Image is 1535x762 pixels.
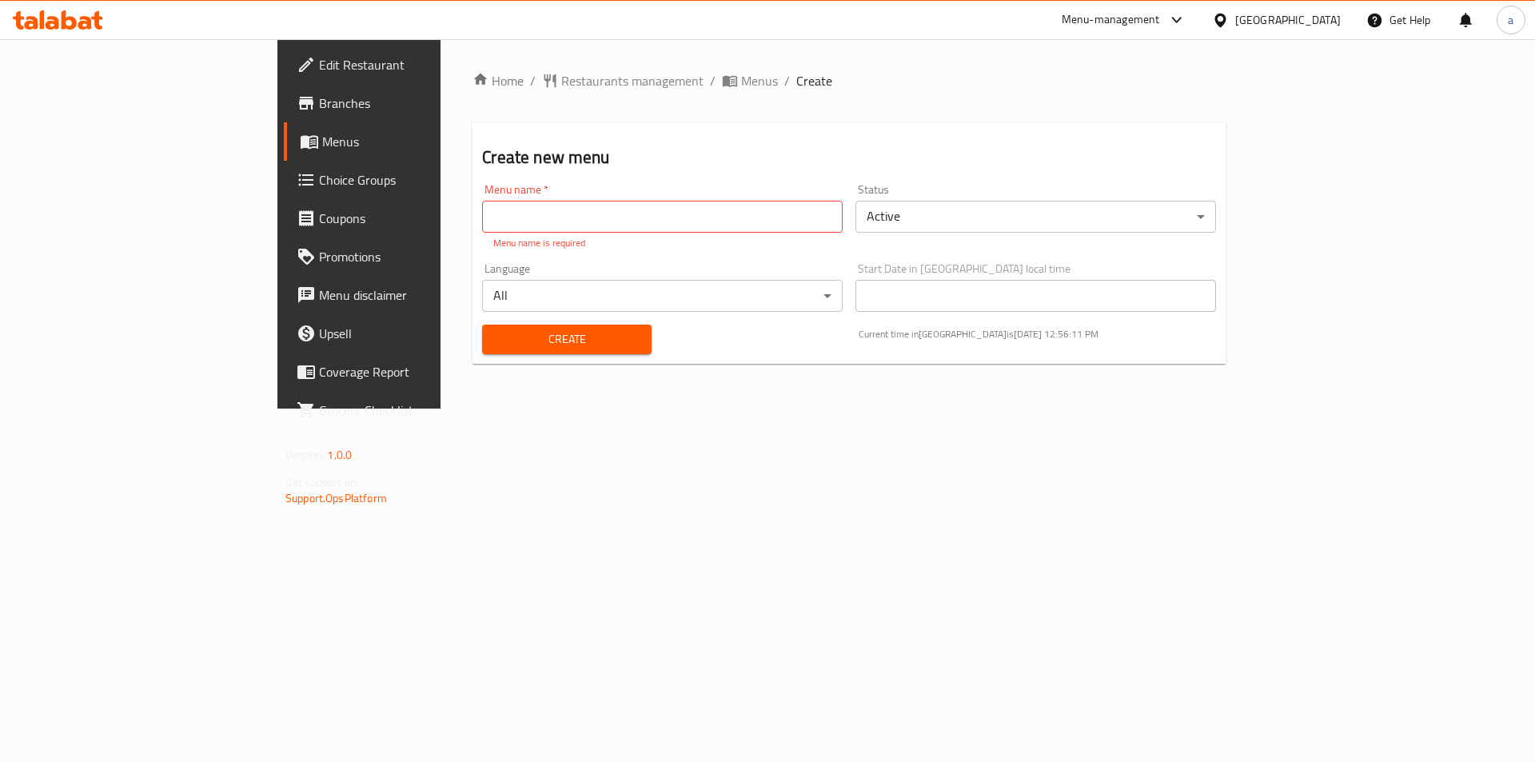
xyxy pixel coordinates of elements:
[722,71,778,90] a: Menus
[327,445,352,465] span: 1.0.0
[284,276,534,314] a: Menu disclaimer
[1508,11,1513,29] span: a
[319,285,521,305] span: Menu disclaimer
[472,71,1226,90] nav: breadcrumb
[796,71,832,90] span: Create
[741,71,778,90] span: Menus
[284,84,534,122] a: Branches
[284,314,534,353] a: Upsell
[319,209,521,228] span: Coupons
[322,132,521,151] span: Menus
[319,362,521,381] span: Coverage Report
[319,324,521,343] span: Upsell
[1062,10,1160,30] div: Menu-management
[319,94,521,113] span: Branches
[859,327,1216,341] p: Current time in [GEOGRAPHIC_DATA] is [DATE] 12:56:11 PM
[284,122,534,161] a: Menus
[1235,11,1341,29] div: [GEOGRAPHIC_DATA]
[495,329,638,349] span: Create
[285,445,325,465] span: Version:
[542,71,704,90] a: Restaurants management
[319,55,521,74] span: Edit Restaurant
[710,71,716,90] li: /
[482,201,843,233] input: Please enter Menu name
[284,46,534,84] a: Edit Restaurant
[561,71,704,90] span: Restaurants management
[482,325,651,354] button: Create
[855,201,1216,233] div: Active
[482,146,1216,170] h2: Create new menu
[493,236,831,250] p: Menu name is required
[285,472,359,493] span: Get support on:
[319,401,521,420] span: Grocery Checklist
[284,161,534,199] a: Choice Groups
[784,71,790,90] li: /
[284,391,534,429] a: Grocery Checklist
[284,237,534,276] a: Promotions
[319,247,521,266] span: Promotions
[284,353,534,391] a: Coverage Report
[285,488,387,509] a: Support.OpsPlatform
[319,170,521,190] span: Choice Groups
[482,280,843,312] div: All
[284,199,534,237] a: Coupons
